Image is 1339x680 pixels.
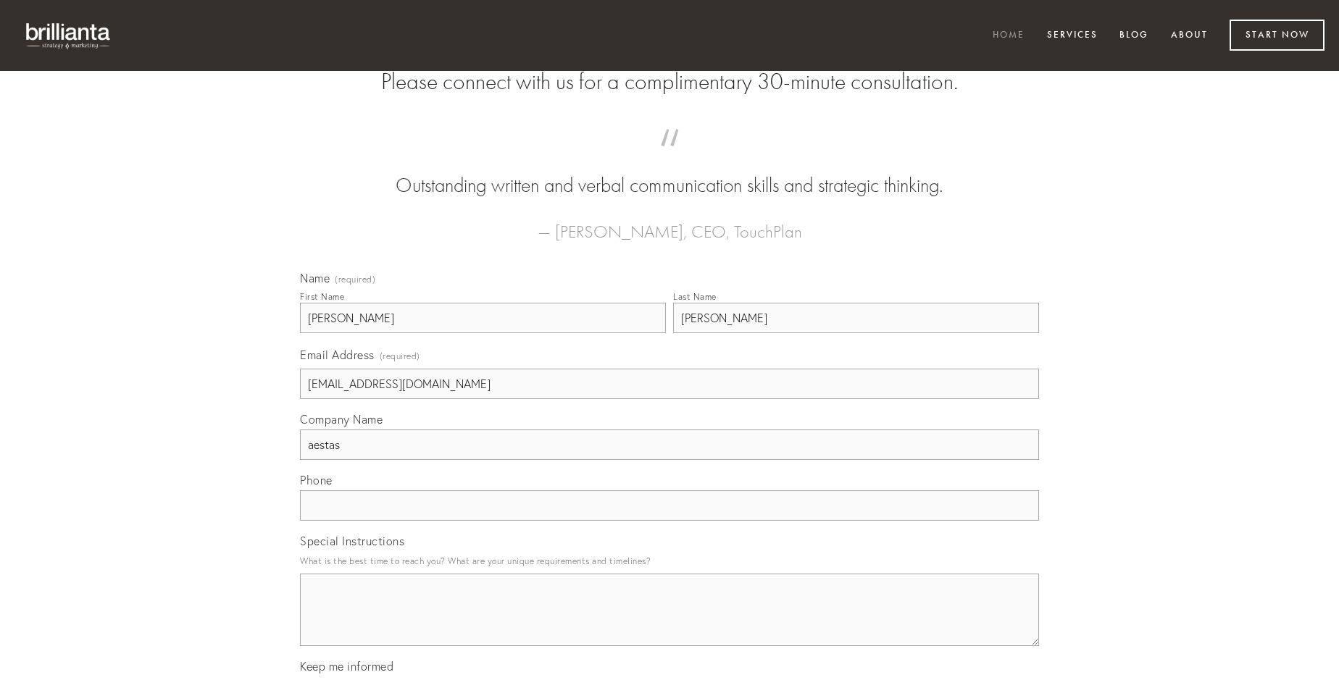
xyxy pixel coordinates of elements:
[380,346,420,366] span: (required)
[1161,24,1217,48] a: About
[300,348,375,362] span: Email Address
[1230,20,1325,51] a: Start Now
[323,143,1016,200] blockquote: Outstanding written and verbal communication skills and strategic thinking.
[323,143,1016,172] span: “
[300,659,393,673] span: Keep me informed
[335,275,375,284] span: (required)
[300,551,1039,571] p: What is the best time to reach you? What are your unique requirements and timelines?
[673,291,717,302] div: Last Name
[300,68,1039,96] h2: Please connect with us for a complimentary 30-minute consultation.
[1038,24,1107,48] a: Services
[300,412,383,427] span: Company Name
[983,24,1034,48] a: Home
[1110,24,1158,48] a: Blog
[323,200,1016,246] figcaption: — [PERSON_NAME], CEO, TouchPlan
[14,14,123,56] img: brillianta - research, strategy, marketing
[300,473,333,487] span: Phone
[300,291,344,302] div: First Name
[300,534,404,548] span: Special Instructions
[300,271,330,285] span: Name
